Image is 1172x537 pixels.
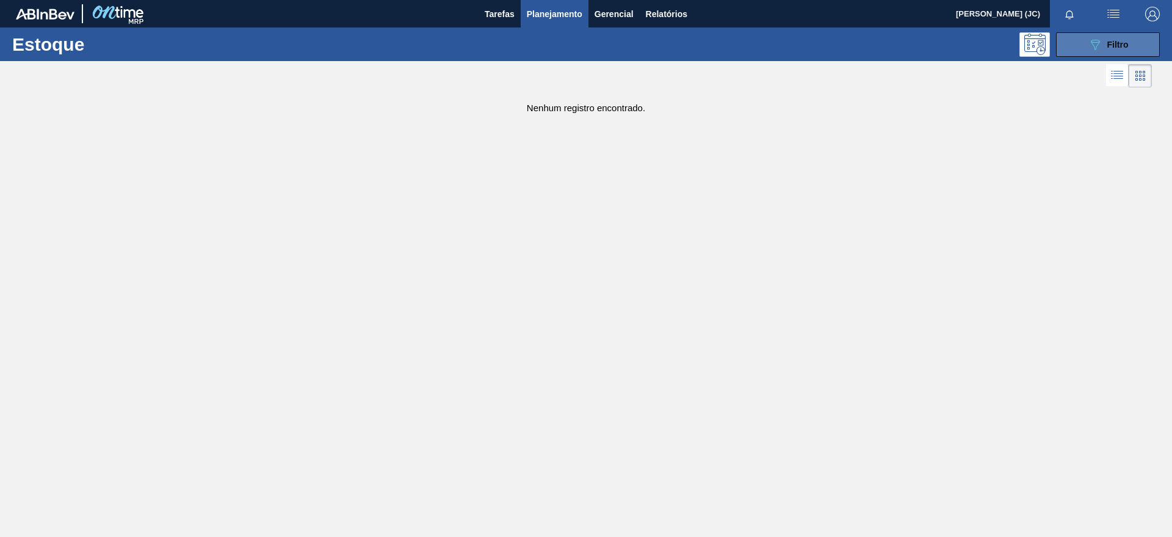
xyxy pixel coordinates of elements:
[595,7,634,21] span: Gerencial
[1106,64,1129,87] div: Visão em Lista
[1107,40,1129,49] span: Filtro
[1019,32,1050,57] div: Pogramando: nenhum usuário selecionado
[1056,32,1160,57] button: Filtro
[1129,64,1152,87] div: Visão em Cards
[527,7,582,21] span: Planejamento
[12,37,195,51] h1: Estoque
[646,7,687,21] span: Relatórios
[16,9,74,20] img: TNhmsLtSVTkK8tSr43FrP2fwEKptu5GPRR3wAAAABJRU5ErkJggg==
[485,7,515,21] span: Tarefas
[1050,5,1089,23] button: Notificações
[1145,7,1160,21] img: Logout
[1106,7,1121,21] img: userActions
